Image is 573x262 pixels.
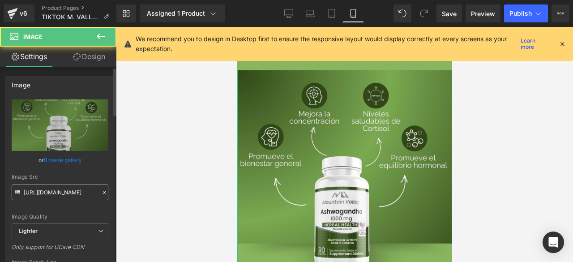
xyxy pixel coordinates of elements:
[12,214,108,220] div: Image Quality
[12,185,108,200] input: Link
[517,39,552,49] a: Learn more
[19,228,38,234] b: Lighter
[147,9,218,18] div: Assigned 1 Product
[509,10,532,17] span: Publish
[342,4,364,22] a: Mobile
[543,232,564,253] div: Open Intercom Messenger
[278,4,299,22] a: Desktop
[471,9,495,18] span: Preview
[466,4,500,22] a: Preview
[321,4,342,22] a: Tablet
[299,4,321,22] a: Laptop
[136,34,517,54] p: We recommend you to design in Desktop first to ensure the responsive layout would display correct...
[60,47,118,67] a: Design
[442,9,457,18] span: Save
[415,4,433,22] button: Redo
[18,8,29,19] div: v6
[4,4,34,22] a: v6
[12,155,108,165] div: or
[42,4,116,12] a: Product Pages
[23,33,43,40] span: Image
[44,152,82,168] a: Browse gallery
[393,4,411,22] button: Undo
[12,76,30,89] div: Image
[116,4,136,22] a: New Library
[552,4,569,22] button: More
[12,244,108,257] div: Only support for UCare CDN
[504,4,548,22] button: Publish
[12,174,108,180] div: Image Src
[42,13,99,21] span: TIKTOK M. VALLEY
